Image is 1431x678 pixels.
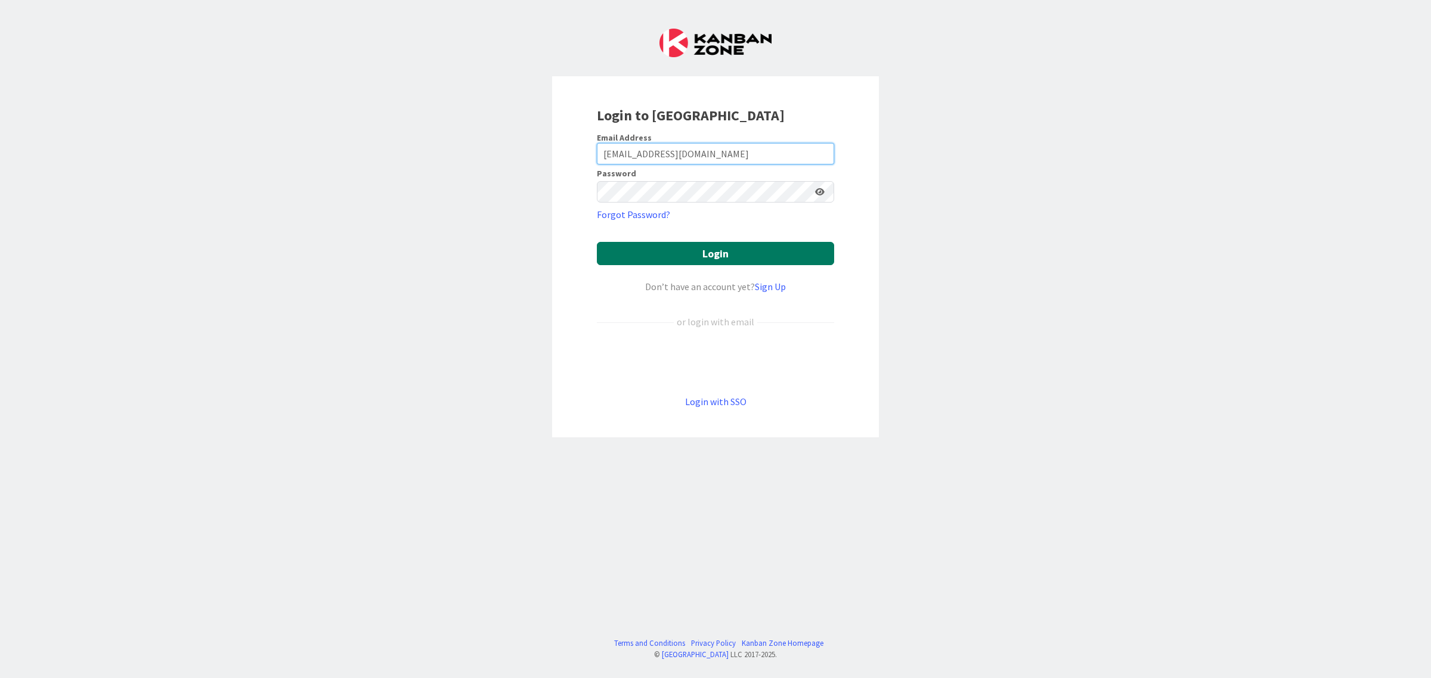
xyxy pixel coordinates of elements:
[755,281,786,293] a: Sign Up
[674,315,757,329] div: or login with email
[685,396,747,408] a: Login with SSO
[742,637,823,649] a: Kanban Zone Homepage
[614,637,685,649] a: Terms and Conditions
[659,29,772,57] img: Kanban Zone
[597,132,652,143] label: Email Address
[597,106,785,125] b: Login to [GEOGRAPHIC_DATA]
[691,637,736,649] a: Privacy Policy
[597,169,636,178] label: Password
[597,207,670,222] a: Forgot Password?
[597,242,834,265] button: Login
[597,279,834,294] div: Don’t have an account yet?
[591,349,840,375] iframe: Kirjaudu Google-tilillä -painike
[608,649,823,660] div: © LLC 2017- 2025 .
[662,649,729,659] a: [GEOGRAPHIC_DATA]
